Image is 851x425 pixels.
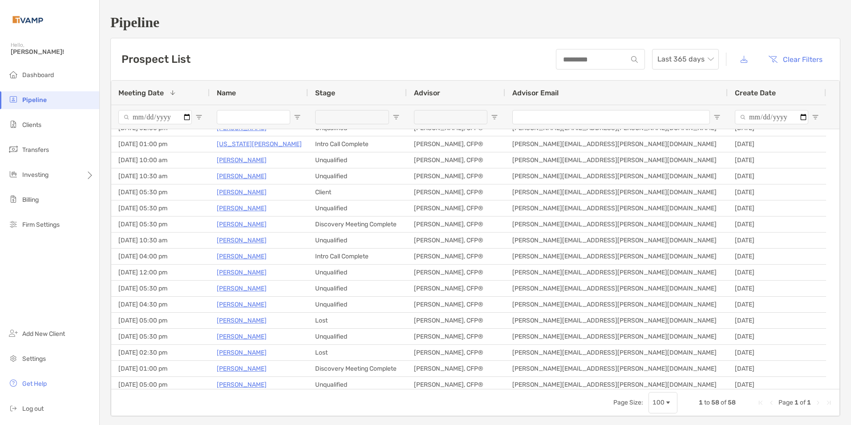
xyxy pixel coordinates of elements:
[22,221,60,229] span: Firm Settings
[8,69,19,80] img: dashboard icon
[217,171,267,182] a: [PERSON_NAME]
[505,313,728,328] div: [PERSON_NAME][EMAIL_ADDRESS][PERSON_NAME][DOMAIN_NAME]
[728,329,826,344] div: [DATE]
[217,235,267,246] a: [PERSON_NAME]
[308,168,407,184] div: Unqualified
[721,399,726,406] span: of
[704,399,710,406] span: to
[11,4,45,36] img: Zoe Logo
[217,187,267,198] a: [PERSON_NAME]
[815,399,822,406] div: Next Page
[407,361,505,376] div: [PERSON_NAME], CFP®
[807,399,811,406] span: 1
[505,329,728,344] div: [PERSON_NAME][EMAIL_ADDRESS][PERSON_NAME][DOMAIN_NAME]
[217,347,267,358] a: [PERSON_NAME]
[8,219,19,229] img: firm-settings icon
[505,217,728,232] div: [PERSON_NAME][EMAIL_ADDRESS][PERSON_NAME][DOMAIN_NAME]
[407,297,505,312] div: [PERSON_NAME], CFP®
[11,48,94,56] span: [PERSON_NAME]!
[294,114,301,121] button: Open Filter Menu
[217,219,267,230] p: [PERSON_NAME]
[407,249,505,264] div: [PERSON_NAME], CFP®
[728,265,826,280] div: [DATE]
[778,399,793,406] span: Page
[111,281,210,296] div: [DATE] 05:30 pm
[217,331,267,342] a: [PERSON_NAME]
[505,345,728,360] div: [PERSON_NAME][EMAIL_ADDRESS][PERSON_NAME][DOMAIN_NAME]
[652,399,665,406] div: 100
[728,249,826,264] div: [DATE]
[22,380,47,388] span: Get Help
[217,315,267,326] a: [PERSON_NAME]
[111,217,210,232] div: [DATE] 05:30 pm
[217,110,290,124] input: Name Filter Input
[728,399,736,406] span: 58
[8,194,19,204] img: billing icon
[393,114,400,121] button: Open Filter Menu
[825,399,832,406] div: Last Page
[315,89,335,97] span: Stage
[512,89,559,97] span: Advisor Email
[728,184,826,200] div: [DATE]
[505,265,728,280] div: [PERSON_NAME][EMAIL_ADDRESS][PERSON_NAME][DOMAIN_NAME]
[111,136,210,152] div: [DATE] 01:00 pm
[8,328,19,339] img: add_new_client icon
[762,49,829,69] button: Clear Filters
[407,329,505,344] div: [PERSON_NAME], CFP®
[217,299,267,310] p: [PERSON_NAME]
[631,56,638,63] img: input icon
[505,249,728,264] div: [PERSON_NAME][EMAIL_ADDRESS][PERSON_NAME][DOMAIN_NAME]
[505,152,728,168] div: [PERSON_NAME][EMAIL_ADDRESS][PERSON_NAME][DOMAIN_NAME]
[308,152,407,168] div: Unqualified
[8,378,19,388] img: get-help icon
[111,361,210,376] div: [DATE] 01:00 pm
[111,233,210,248] div: [DATE] 10:30 am
[491,114,498,121] button: Open Filter Menu
[728,233,826,248] div: [DATE]
[8,144,19,155] img: transfers icon
[8,169,19,180] img: investing icon
[407,136,505,152] div: [PERSON_NAME], CFP®
[217,379,267,390] p: [PERSON_NAME]
[8,403,19,413] img: logout icon
[195,114,203,121] button: Open Filter Menu
[308,136,407,152] div: Intro Call Complete
[407,345,505,360] div: [PERSON_NAME], CFP®
[308,217,407,232] div: Discovery Meeting Complete
[217,363,267,374] p: [PERSON_NAME]
[505,200,728,216] div: [PERSON_NAME][EMAIL_ADDRESS][PERSON_NAME][DOMAIN_NAME]
[22,121,41,129] span: Clients
[728,345,826,360] div: [DATE]
[794,399,798,406] span: 1
[728,361,826,376] div: [DATE]
[735,89,776,97] span: Create Date
[217,155,267,166] a: [PERSON_NAME]
[308,265,407,280] div: Unqualified
[217,267,267,278] a: [PERSON_NAME]
[308,313,407,328] div: Lost
[111,249,210,264] div: [DATE] 04:00 pm
[217,283,267,294] a: [PERSON_NAME]
[414,89,440,97] span: Advisor
[111,297,210,312] div: [DATE] 04:30 pm
[407,265,505,280] div: [PERSON_NAME], CFP®
[735,110,808,124] input: Create Date Filter Input
[111,265,210,280] div: [DATE] 12:00 pm
[22,171,49,179] span: Investing
[768,399,775,406] div: Previous Page
[699,399,703,406] span: 1
[728,152,826,168] div: [DATE]
[505,136,728,152] div: [PERSON_NAME][EMAIL_ADDRESS][PERSON_NAME][DOMAIN_NAME]
[308,200,407,216] div: Unqualified
[728,136,826,152] div: [DATE]
[407,313,505,328] div: [PERSON_NAME], CFP®
[217,251,267,262] a: [PERSON_NAME]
